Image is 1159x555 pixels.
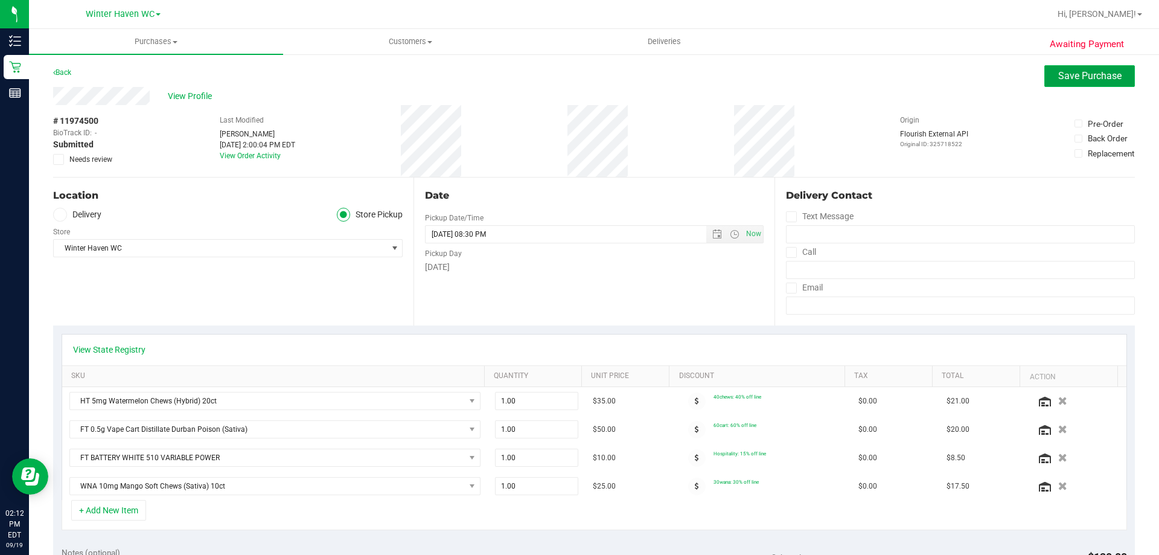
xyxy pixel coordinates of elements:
[220,152,281,160] a: View Order Activity
[496,449,578,466] input: 1.00
[54,240,387,257] span: Winter Haven WC
[900,129,968,149] div: Flourish External API
[786,188,1135,203] div: Delivery Contact
[337,208,403,222] label: Store Pickup
[947,424,969,435] span: $20.00
[70,478,465,495] span: WNA 10mg Mango Soft Chews (Sativa) 10ct
[942,371,1015,381] a: Total
[786,261,1135,279] input: Format: (999) 999-9999
[496,421,578,438] input: 1.00
[9,61,21,73] inline-svg: Retail
[1088,132,1128,144] div: Back Order
[284,36,537,47] span: Customers
[1088,118,1123,130] div: Pre-Order
[714,394,761,400] span: 40chews: 40% off line
[5,541,24,550] p: 09/19
[858,424,877,435] span: $0.00
[69,420,481,438] span: NO DATA FOUND
[593,424,616,435] span: $50.00
[53,188,403,203] div: Location
[947,396,969,407] span: $21.00
[283,29,537,54] a: Customers
[537,29,791,54] a: Deliveries
[73,344,145,356] a: View State Registry
[900,140,968,149] p: Original ID: 325718522
[425,188,763,203] div: Date
[71,500,146,521] button: + Add New Item
[220,140,295,150] div: [DATE] 2:00:04 PM EDT
[854,371,928,381] a: Tax
[494,371,577,381] a: Quantity
[858,396,877,407] span: $0.00
[947,481,969,492] span: $17.50
[69,449,481,467] span: NO DATA FOUND
[69,392,481,410] span: NO DATA FOUND
[724,229,744,239] span: Open the time view
[714,422,756,428] span: 60cart: 60% off line
[593,452,616,464] span: $10.00
[220,129,295,140] div: [PERSON_NAME]
[53,208,101,222] label: Delivery
[1088,147,1134,159] div: Replacement
[900,115,919,126] label: Origin
[679,371,840,381] a: Discount
[53,115,98,127] span: # 11974500
[496,393,578,409] input: 1.00
[1044,65,1135,87] button: Save Purchase
[591,371,665,381] a: Unit Price
[69,154,112,165] span: Needs review
[1058,9,1136,19] span: Hi, [PERSON_NAME]!
[425,213,484,223] label: Pickup Date/Time
[858,452,877,464] span: $0.00
[53,127,92,138] span: BioTrack ID:
[858,481,877,492] span: $0.00
[5,508,24,541] p: 02:12 PM EDT
[53,138,94,151] span: Submitted
[53,226,70,237] label: Store
[69,477,481,495] span: NO DATA FOUND
[593,481,616,492] span: $25.00
[70,421,465,438] span: FT 0.5g Vape Cart Distillate Durban Poison (Sativa)
[631,36,697,47] span: Deliveries
[425,248,462,259] label: Pickup Day
[425,261,763,274] div: [DATE]
[220,115,264,126] label: Last Modified
[496,478,578,495] input: 1.00
[786,243,816,261] label: Call
[714,479,759,485] span: 30wana: 30% off line
[9,35,21,47] inline-svg: Inventory
[53,68,71,77] a: Back
[71,371,480,381] a: SKU
[786,208,854,225] label: Text Message
[947,452,965,464] span: $8.50
[786,225,1135,243] input: Format: (999) 999-9999
[1050,37,1124,51] span: Awaiting Payment
[168,90,216,103] span: View Profile
[9,87,21,99] inline-svg: Reports
[743,225,764,243] span: Set Current date
[29,29,283,54] a: Purchases
[12,458,48,495] iframe: Resource center
[1058,70,1122,82] span: Save Purchase
[706,229,727,239] span: Open the date view
[1020,366,1117,388] th: Action
[70,393,465,409] span: HT 5mg Watermelon Chews (Hybrid) 20ct
[593,396,616,407] span: $35.00
[29,36,283,47] span: Purchases
[70,449,465,466] span: FT BATTERY WHITE 510 VARIABLE POWER
[86,9,155,19] span: Winter Haven WC
[387,240,402,257] span: select
[786,279,823,297] label: Email
[714,451,766,457] span: Hospitality: 15% off line
[95,127,97,138] span: -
